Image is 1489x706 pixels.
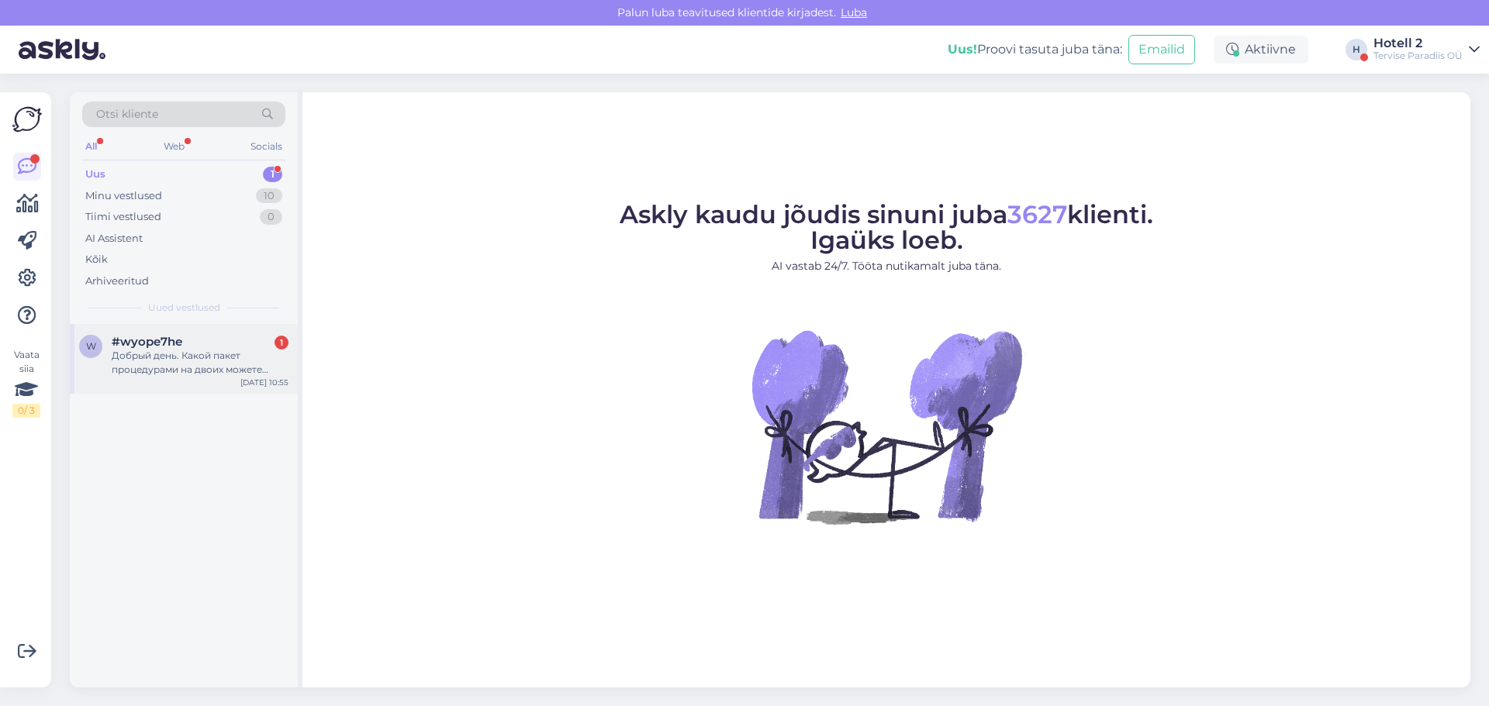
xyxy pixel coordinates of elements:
[948,42,977,57] b: Uus!
[12,404,40,418] div: 0 / 3
[161,136,188,157] div: Web
[85,188,162,204] div: Minu vestlused
[240,377,288,388] div: [DATE] 10:55
[1346,39,1367,60] div: H
[1373,50,1463,62] div: Tervise Paradiis OÜ
[948,40,1122,59] div: Proovi tasuta juba täna:
[85,231,143,246] div: AI Assistent
[1373,37,1463,50] div: Hotell 2
[86,340,96,352] span: w
[1373,37,1480,62] a: Hotell 2Tervise Paradiis OÜ
[260,209,282,225] div: 0
[1214,36,1308,64] div: Aktiivne
[148,301,220,315] span: Uued vestlused
[247,136,285,157] div: Socials
[82,136,100,157] div: All
[112,349,288,377] div: Добрый день. Какой пакет процедурами на двоих можете предложить. На 4 дня спасибо
[620,258,1153,274] p: AI vastab 24/7. Tööta nutikamalt juba täna.
[12,348,40,418] div: Vaata siia
[256,188,282,204] div: 10
[836,5,872,19] span: Luba
[96,106,158,122] span: Otsi kliente
[85,167,105,182] div: Uus
[1007,199,1067,229] span: 3627
[747,287,1026,566] img: No Chat active
[275,336,288,350] div: 1
[85,274,149,289] div: Arhiveeritud
[620,199,1153,255] span: Askly kaudu jõudis sinuni juba klienti. Igaüks loeb.
[85,209,161,225] div: Tiimi vestlused
[112,335,182,349] span: #wyope7he
[1128,35,1195,64] button: Emailid
[12,105,42,134] img: Askly Logo
[263,167,282,182] div: 1
[85,252,108,267] div: Kõik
